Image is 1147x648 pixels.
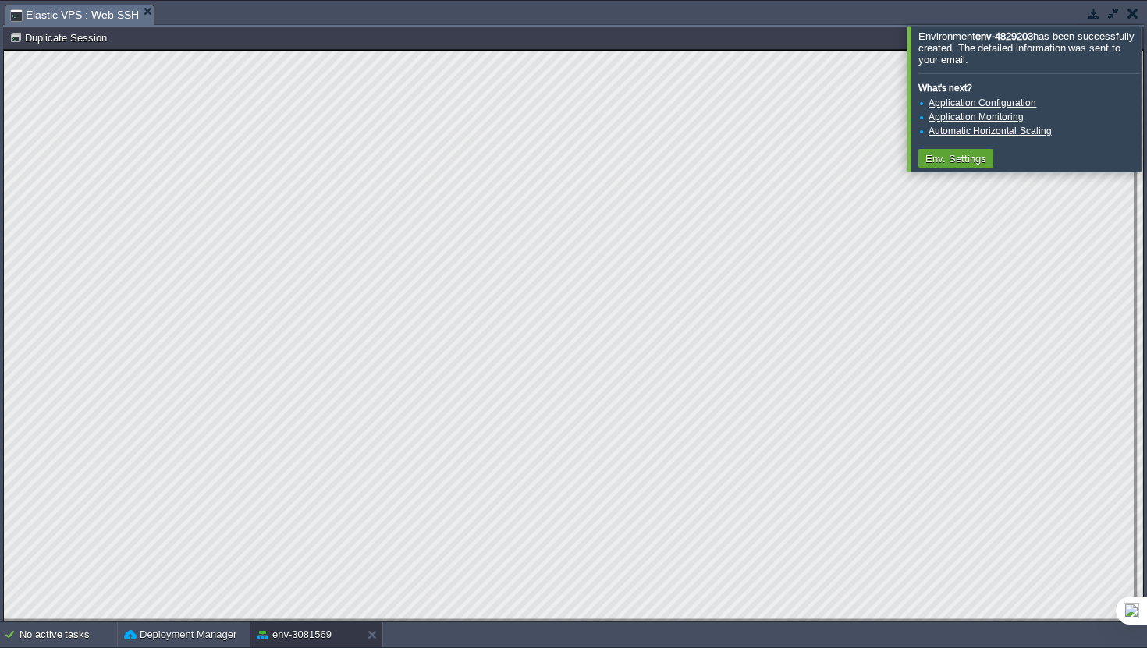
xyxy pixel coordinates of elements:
[124,627,236,643] button: Deployment Manager
[975,30,1033,42] b: env-4829203
[929,97,1036,108] a: Application Configuration
[10,5,139,25] span: Elastic VPS : Web SSH
[20,622,117,647] div: No active tasks
[918,83,972,94] b: What's next?
[921,151,991,165] button: Env. Settings
[257,627,332,643] button: env-3081569
[9,30,112,44] button: Duplicate Session
[929,126,1052,136] a: Automatic Horizontal Scaling
[918,30,1135,66] span: Environment has been successfully created. The detailed information was sent to your email.
[929,112,1024,122] a: Application Monitoring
